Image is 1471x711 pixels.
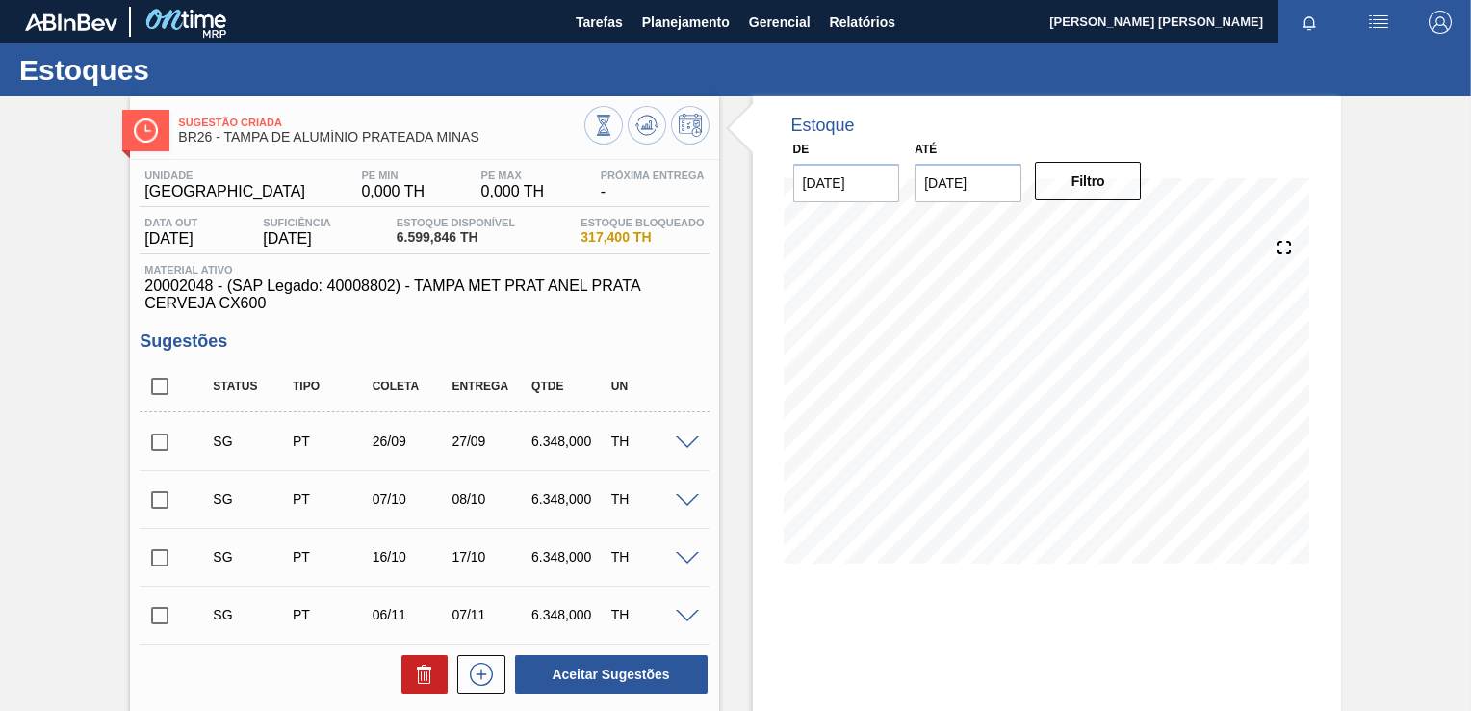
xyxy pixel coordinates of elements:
[793,143,810,156] label: De
[397,230,515,245] span: 6.599,846 TH
[1429,11,1452,34] img: Logout
[447,380,533,393] div: Entrega
[642,11,730,34] span: Planejamento
[368,380,454,393] div: Coleta
[527,549,613,565] div: 6.348,000
[368,607,454,622] div: 06/11/2025
[144,170,305,181] span: Unidade
[606,434,693,449] div: TH
[606,491,693,507] div: TH
[288,607,374,622] div: Pedido de Transferência
[140,331,709,352] h3: Sugestões
[178,130,583,145] span: BR26 - TAMPA DE ALUMÍNIO PRATEADA MINAS
[368,434,454,449] div: 26/09/2025
[628,106,666,145] button: Atualizar Gráfico
[515,655,708,694] button: Aceitar Sugestões
[606,607,693,622] div: TH
[448,655,505,694] div: Nova sugestão
[144,217,197,228] span: Data out
[208,549,295,565] div: Sugestão Criada
[447,491,533,507] div: 08/10/2025
[397,217,515,228] span: Estoque Disponível
[481,170,545,181] span: PE MAX
[25,13,117,31] img: TNhmsLtSVTkK8tSr43FrP2fwEKptu5GPRR3wAAAABJRU5ErkJggg==
[527,491,613,507] div: 6.348,000
[791,116,855,136] div: Estoque
[144,230,197,248] span: [DATE]
[144,277,704,312] span: 20002048 - (SAP Legado: 40008802) - TAMPA MET PRAT ANEL PRATA CERVEJA CX600
[481,183,545,200] span: 0,000 TH
[263,230,330,248] span: [DATE]
[447,607,533,622] div: 07/11/2025
[793,164,900,202] input: dd/mm/yyyy
[606,549,693,565] div: TH
[527,434,613,449] div: 6.348,000
[527,380,613,393] div: Qtde
[19,59,361,81] h1: Estoques
[447,434,533,449] div: 27/09/2025
[1278,9,1340,36] button: Notificações
[671,106,710,145] button: Programar Estoque
[915,143,937,156] label: Até
[584,106,623,145] button: Visão Geral dos Estoques
[596,170,710,200] div: -
[1367,11,1390,34] img: userActions
[392,655,448,694] div: Excluir Sugestões
[144,183,305,200] span: [GEOGRAPHIC_DATA]
[527,607,613,622] div: 6.348,000
[368,491,454,507] div: 07/10/2025
[288,380,374,393] div: Tipo
[749,11,811,34] span: Gerencial
[830,11,895,34] span: Relatórios
[361,183,425,200] span: 0,000 TH
[208,380,295,393] div: Status
[581,230,704,245] span: 317,400 TH
[368,549,454,565] div: 16/10/2025
[178,117,583,128] span: Sugestão Criada
[361,170,425,181] span: PE MIN
[601,170,705,181] span: Próxima Entrega
[134,118,158,143] img: Ícone
[576,11,623,34] span: Tarefas
[208,607,295,622] div: Sugestão Criada
[263,217,330,228] span: Suficiência
[288,434,374,449] div: Pedido de Transferência
[144,264,704,276] span: Material ativo
[581,217,704,228] span: Estoque Bloqueado
[288,491,374,507] div: Pedido de Transferência
[915,164,1021,202] input: dd/mm/yyyy
[447,549,533,565] div: 17/10/2025
[288,549,374,565] div: Pedido de Transferência
[606,380,693,393] div: UN
[505,653,710,696] div: Aceitar Sugestões
[1035,162,1142,200] button: Filtro
[208,491,295,507] div: Sugestão Criada
[208,434,295,449] div: Sugestão Criada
